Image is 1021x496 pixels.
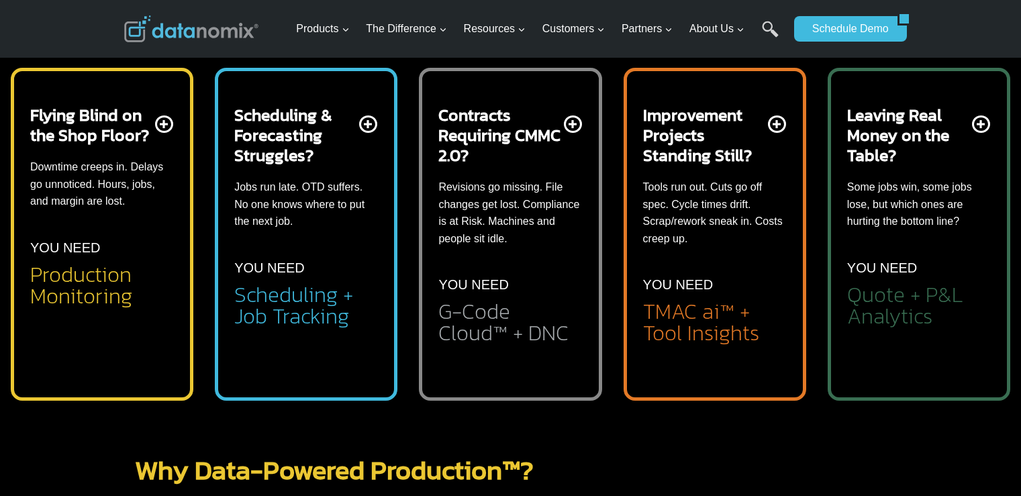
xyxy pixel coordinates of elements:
p: Downtime creeps in. Delays go unnoticed. Hours, jobs, and margin are lost. [30,158,174,210]
h2: TMAC ai™ + Tool Insights [643,301,787,344]
span: Partners [622,20,673,38]
h2: Scheduling + Job Tracking [234,284,378,327]
img: Datanomix [124,15,258,42]
h2: Improvement Projects Standing Still? [643,105,765,165]
iframe: Popup CTA [7,258,222,489]
span: Last Name [302,1,345,13]
span: The Difference [366,20,447,38]
span: About Us [689,20,744,38]
span: Resources [464,20,526,38]
p: YOU NEED [643,274,713,295]
h2: Leaving Real Money on the Table? [847,105,969,165]
a: Privacy Policy [183,299,226,309]
h2: Scheduling & Forecasting Struggles? [234,105,356,165]
p: Revisions go missing. File changes get lost. Compliance is at Risk. Machines and people sit idle. [438,179,582,247]
span: Phone number [302,56,362,68]
h2: Contracts Requiring CMMC 2.0? [438,105,561,165]
h2: G-Code Cloud™ + DNC [438,301,582,344]
a: Schedule Demo [794,16,897,42]
p: Jobs run late. OTD suffers. No one knows where to put the next job. [234,179,378,230]
span: State/Region [302,166,354,178]
p: Some jobs win, some jobs lose, but which ones are hurting the bottom line? [847,179,991,230]
p: Tools run out. Cuts go off spec. Cycle times drift. Scrap/rework sneak in. Costs creep up. [643,179,787,247]
span: Customers [542,20,605,38]
nav: Primary Navigation [291,7,787,51]
p: YOU NEED [438,274,508,295]
h2: Quote + P&L Analytics [847,284,991,327]
span: Products [296,20,349,38]
p: YOU NEED [234,257,304,279]
h2: Flying Blind on the Shop Floor? [30,105,152,145]
p: YOU NEED [30,237,100,258]
p: YOU NEED [847,257,917,279]
a: Why Data-Powered Production™? [135,450,534,490]
a: Search [762,21,779,51]
a: Terms [150,299,171,309]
